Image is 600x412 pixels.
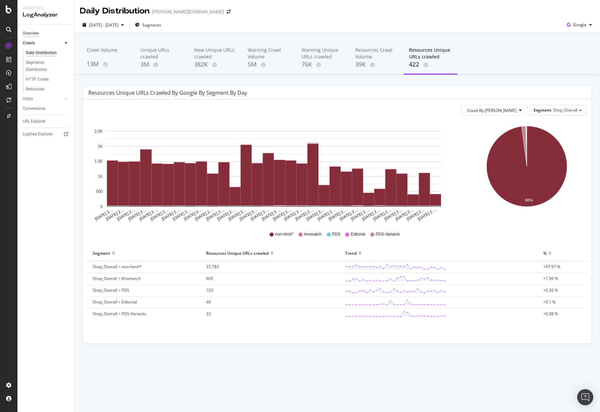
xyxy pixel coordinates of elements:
[132,19,164,30] button: Segments
[93,248,110,258] div: Segment
[577,389,593,405] div: Open Intercom Messenger
[152,8,224,15] div: [PERSON_NAME][DOMAIN_NAME]
[88,89,247,96] div: Resources Unique URLs crawled by google by Segment by Day
[23,105,70,112] a: Conversions
[23,30,70,37] a: Overview
[23,118,46,125] div: URL Explorer
[94,129,103,134] text: 2.5K
[93,264,142,270] span: Shop_Overall = non-html/*
[23,5,69,11] div: Analytics
[467,108,516,113] span: Count By Day
[23,105,45,112] div: Conversions
[96,189,103,194] text: 500
[332,232,340,237] span: PDS
[206,264,219,270] span: 37,783
[23,30,39,37] div: Overview
[26,86,70,93] a: Resources
[206,276,213,281] span: 605
[355,47,398,60] div: Resources Crawl Volume
[80,5,149,17] div: Daily Distribution
[302,60,344,69] div: 76K
[409,60,452,69] div: 422
[26,76,70,83] a: HTTP Codes
[573,22,587,28] span: Google
[23,118,70,125] a: URL Explorer
[206,299,211,305] span: 40
[100,204,103,209] text: 0
[345,248,357,258] div: Trend
[93,287,129,293] span: Shop_Overall = PDS
[23,95,63,102] a: Visits
[80,19,127,30] button: [DATE] - [DATE]
[248,60,291,69] div: 5M
[23,95,33,102] div: Visits
[525,198,533,203] text: 98%
[543,264,560,270] span: +97.97 %
[409,47,452,60] div: Resources Unique URLs crawled
[543,299,556,305] span: +0.1 %
[351,232,365,237] span: Editorial
[355,60,398,69] div: 39K
[87,60,130,69] div: 13M
[26,59,63,73] div: Segments Distribution
[23,131,53,138] div: Logfiles Explorer
[534,107,551,113] span: Segment
[98,174,103,179] text: 1K
[23,40,35,47] div: Crawls
[140,60,183,69] div: 3M
[26,49,70,56] a: Daily Distribution
[23,11,69,19] div: LogAnalyzer
[194,47,237,60] div: New Unique URLs crawled
[142,22,161,28] span: Segments
[93,299,137,305] span: Shop_Overall = Editorial
[88,121,460,222] svg: A chart.
[206,248,269,258] div: Resources Unique URLs crawled
[26,49,57,56] div: Daily Distribution
[302,47,344,60] div: Warning Unique URLs crawled
[93,311,146,317] span: Shop_Overall = PDS-Variants
[23,40,63,47] a: Crawls
[140,47,183,60] div: Unique URLs crawled
[93,276,141,281] span: Shop_Overall = #nomatch
[23,131,70,138] a: Logfiles Explorer
[553,107,578,113] span: Shop_Overall
[94,159,103,164] text: 1.5K
[543,287,558,293] span: +0.26 %
[248,47,291,60] div: Warning Crawl Volume
[564,19,595,30] button: Google
[227,9,231,14] div: arrow-right-arrow-left
[543,276,558,281] span: +1.56 %
[87,47,130,59] div: Crawl Volume
[26,76,49,83] div: HTTP Codes
[275,232,293,237] span: non-html/*
[194,60,237,69] div: 382K
[543,311,558,317] span: +0.08 %
[543,248,547,258] div: %
[26,86,44,93] div: Resources
[26,59,70,73] a: Segments Distribution
[461,105,527,116] button: Count By [PERSON_NAME]
[206,311,211,317] span: 33
[304,232,322,237] span: #nomatch
[98,144,103,149] text: 2K
[376,232,400,237] span: PDS-Variants
[89,22,119,28] span: [DATE] - [DATE]
[206,287,213,293] span: 103
[467,121,586,222] svg: A chart.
